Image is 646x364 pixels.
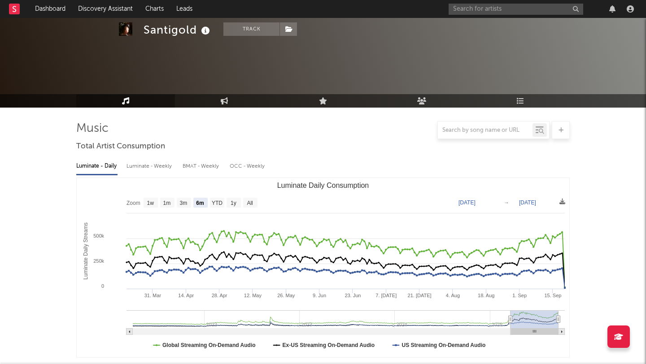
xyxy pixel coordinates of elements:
text: Global Streaming On-Demand Audio [162,342,256,348]
text: Luminate Daily Streams [83,222,89,279]
text: 12. May [244,293,262,298]
text: All [247,200,253,206]
text: 14. Apr [178,293,194,298]
text: 28. Apr [212,293,227,298]
input: Search for artists [449,4,583,15]
text: → [504,199,509,206]
text: 9. Jun [313,293,326,298]
text: 1y [231,200,236,206]
div: Santigold [144,22,212,37]
input: Search by song name or URL [438,127,533,134]
text: 4. Aug [446,293,460,298]
div: Luminate - Daily [76,159,118,174]
text: Ex-US Streaming On-Demand Audio [283,342,375,348]
text: 1w [147,200,154,206]
text: 26. May [277,293,295,298]
div: Luminate - Weekly [127,159,174,174]
text: [DATE] [519,199,536,206]
text: 7. [DATE] [375,293,397,298]
text: 6m [196,200,204,206]
text: Luminate Daily Consumption [277,182,369,189]
text: US Streaming On-Demand Audio [402,342,485,348]
div: BMAT - Weekly [183,159,221,174]
button: Track [223,22,279,36]
div: OCC - Weekly [230,159,266,174]
text: 31. Mar [144,293,161,298]
text: 3m [180,200,188,206]
text: Zoom [127,200,140,206]
text: 1m [163,200,171,206]
text: 250k [93,258,104,264]
text: 23. Jun [345,293,361,298]
text: 18. Aug [478,293,494,298]
text: [DATE] [458,199,476,206]
text: 0 [101,283,104,289]
text: YTD [212,200,223,206]
svg: Luminate Daily Consumption [77,178,569,357]
span: Total Artist Consumption [76,141,165,152]
text: 21. [DATE] [408,293,432,298]
text: 1. Sep [512,293,527,298]
text: 500k [93,233,104,238]
text: 15. Sep [544,293,561,298]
